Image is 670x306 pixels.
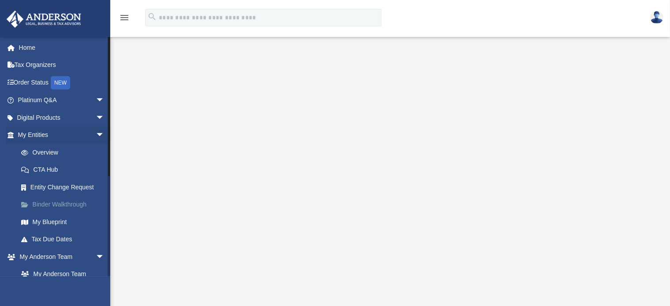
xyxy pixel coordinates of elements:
[6,109,118,126] a: Digital Productsarrow_drop_down
[4,11,84,28] img: Anderson Advisors Platinum Portal
[12,161,118,179] a: CTA Hub
[12,231,118,248] a: Tax Due Dates
[6,56,118,74] a: Tax Organizers
[12,265,109,283] a: My Anderson Team
[650,11,663,24] img: User Pic
[96,109,113,127] span: arrow_drop_down
[96,126,113,144] span: arrow_drop_down
[6,74,118,92] a: Order StatusNEW
[119,12,130,23] i: menu
[6,39,118,56] a: Home
[12,144,118,161] a: Overview
[6,248,113,265] a: My Anderson Teamarrow_drop_down
[12,196,118,214] a: Binder Walkthrough
[6,92,118,109] a: Platinum Q&Aarrow_drop_down
[96,248,113,266] span: arrow_drop_down
[12,213,113,231] a: My Blueprint
[96,92,113,110] span: arrow_drop_down
[119,17,130,23] a: menu
[51,76,70,89] div: NEW
[147,12,157,22] i: search
[6,126,118,144] a: My Entitiesarrow_drop_down
[12,178,118,196] a: Entity Change Request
